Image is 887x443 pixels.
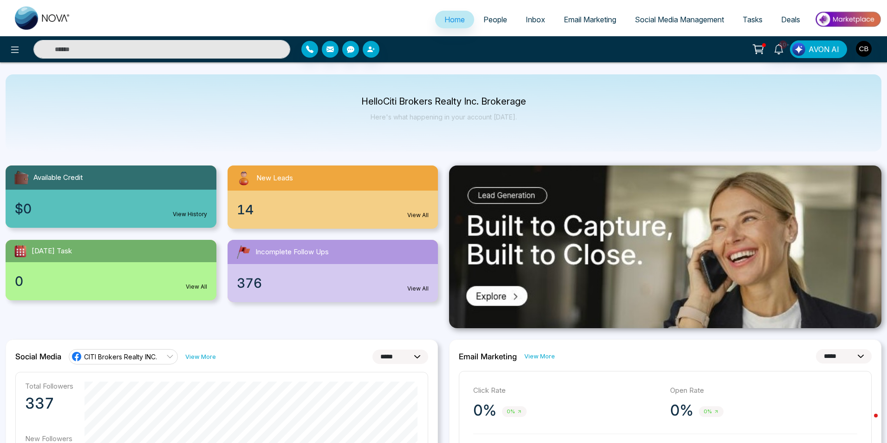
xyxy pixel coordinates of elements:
span: People [483,15,507,24]
p: 0% [473,401,496,420]
img: followUps.svg [235,244,252,260]
span: Incomplete Follow Ups [255,247,329,258]
a: Tasks [733,11,772,28]
p: 0% [670,401,693,420]
span: Deals [781,15,800,24]
img: newLeads.svg [235,169,253,187]
img: todayTask.svg [13,244,28,258]
span: Social Media Management [635,15,724,24]
iframe: Intercom live chat [855,411,878,434]
span: 0% [699,406,724,417]
span: 10+ [779,40,787,49]
p: Open Rate [670,385,858,396]
a: View More [524,352,555,361]
h2: Email Marketing [459,352,517,361]
span: New Leads [256,173,293,184]
p: New Followers [25,434,73,443]
img: . [449,165,881,328]
span: [DATE] Task [32,246,72,257]
img: Nova CRM Logo [15,7,71,30]
p: Here's what happening in your account [DATE]. [361,113,526,121]
p: Hello Citi Brokers Realty Inc. Brokerage [361,98,526,106]
a: New Leads14View All [222,165,444,229]
img: User Avatar [856,41,872,57]
img: Market-place.gif [814,9,881,30]
span: 14 [237,200,254,219]
span: 376 [237,273,262,293]
span: Home [444,15,465,24]
a: People [474,11,516,28]
img: availableCredit.svg [13,169,30,186]
a: Incomplete Follow Ups376View All [222,240,444,302]
span: CITI Brokers Realty INC. [84,352,157,361]
a: View All [407,284,429,293]
h2: Social Media [15,352,61,361]
span: Available Credit [33,172,83,183]
img: Lead Flow [792,43,805,56]
button: AVON AI [790,40,847,58]
a: Deals [772,11,809,28]
a: View All [407,211,429,219]
a: View History [173,210,207,218]
a: Email Marketing [554,11,626,28]
a: Home [435,11,474,28]
span: AVON AI [809,44,839,55]
p: Total Followers [25,382,73,390]
p: 337 [25,394,73,413]
span: Email Marketing [564,15,616,24]
a: View More [185,352,216,361]
a: Social Media Management [626,11,733,28]
a: 10+ [768,40,790,57]
p: Click Rate [473,385,661,396]
span: Tasks [743,15,763,24]
a: View All [186,283,207,291]
span: 0% [502,406,527,417]
span: Inbox [526,15,545,24]
span: 0 [15,271,23,291]
span: $0 [15,199,32,218]
a: Inbox [516,11,554,28]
